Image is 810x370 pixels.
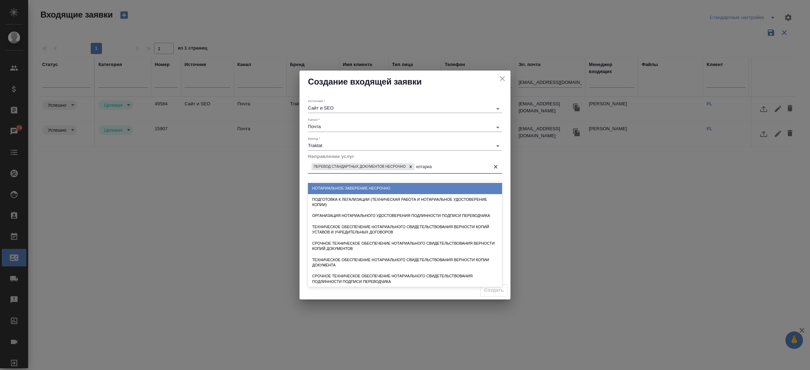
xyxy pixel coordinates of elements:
div: Подготовка к легализации (техническая работа и нотариальное удостоверение копии) [308,194,502,211]
div: Нотариальное заверение несрочно [308,183,502,194]
div: Срочное техническое обеспечение нотариального свидетельствования верности копий документов [308,238,502,255]
div: Сайт и SEO [308,105,502,111]
label: Канал [308,118,320,121]
label: Источник [308,99,325,103]
label: Бренд [308,137,320,140]
div: Техническое обеспечение нотариального свидетельствования верности копий уставов и учредительных д... [308,222,502,238]
h2: Создание входящей заявки [308,76,502,87]
div: Срочное техническое обеспечение нотариального свидетельствования подлинности подписи переводчика [308,271,502,287]
span: Заполните значение "Тип лица" [480,284,508,297]
div: Техническое обеспечение нотариального свидетельствования верности копии документа [308,255,502,271]
div: Организация нотариального удостоверения подлинности подписи переводчика [308,210,502,221]
span: Направление услуг [308,154,354,159]
div: Почта [308,124,502,129]
div: Traktat [308,143,502,148]
button: close [497,73,508,84]
div: Перевод стандартных документов несрочно [311,163,407,171]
